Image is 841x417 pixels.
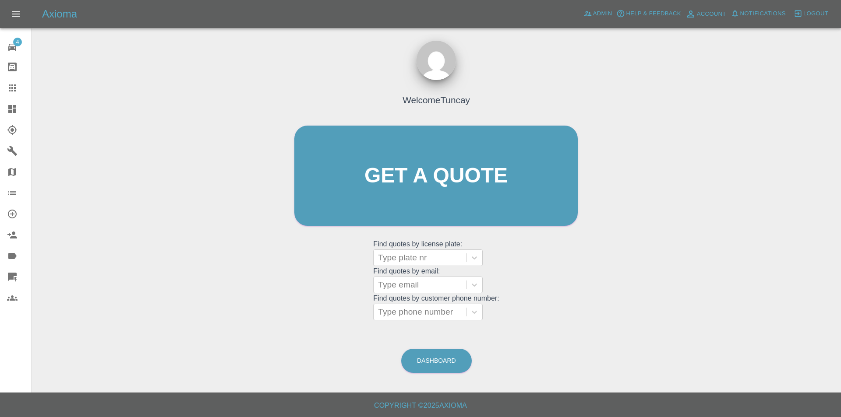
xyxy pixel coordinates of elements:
[294,126,578,226] a: Get a quote
[417,41,456,80] img: ...
[740,9,786,19] span: Notifications
[373,267,499,293] grid: Find quotes by email:
[403,93,470,107] h4: Welcome Tuncay
[5,4,26,25] button: Open drawer
[373,240,499,266] grid: Find quotes by license plate:
[626,9,681,19] span: Help & Feedback
[593,9,612,19] span: Admin
[13,38,22,46] span: 4
[803,9,828,19] span: Logout
[792,7,830,21] button: Logout
[42,7,77,21] h5: Axioma
[728,7,788,21] button: Notifications
[683,7,728,21] a: Account
[697,9,726,19] span: Account
[401,349,472,373] a: Dashboard
[581,7,615,21] a: Admin
[373,294,499,320] grid: Find quotes by customer phone number:
[614,7,683,21] button: Help & Feedback
[7,399,834,412] h6: Copyright © 2025 Axioma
